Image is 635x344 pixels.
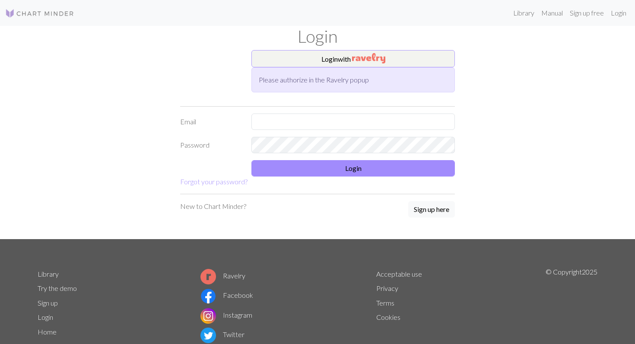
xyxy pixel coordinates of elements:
[510,4,538,22] a: Library
[200,291,253,299] a: Facebook
[376,313,400,321] a: Cookies
[251,50,455,67] button: Loginwith
[200,330,244,338] a: Twitter
[251,67,455,92] div: Please authorize in the Ravelry popup
[32,26,603,47] h1: Login
[38,284,77,292] a: Try the demo
[175,114,246,130] label: Email
[376,284,398,292] a: Privacy
[180,177,248,186] a: Forgot your password?
[175,137,246,153] label: Password
[408,201,455,218] a: Sign up here
[566,4,607,22] a: Sign up free
[352,53,385,63] img: Ravelry
[200,271,245,280] a: Ravelry
[408,201,455,218] button: Sign up here
[200,288,216,304] img: Facebook logo
[376,270,422,278] a: Acceptable use
[200,308,216,324] img: Instagram logo
[607,4,630,22] a: Login
[38,270,59,278] a: Library
[5,8,74,19] img: Logo
[200,328,216,343] img: Twitter logo
[38,299,58,307] a: Sign up
[538,4,566,22] a: Manual
[38,328,57,336] a: Home
[38,313,53,321] a: Login
[251,160,455,177] button: Login
[200,269,216,284] img: Ravelry logo
[376,299,394,307] a: Terms
[180,201,246,211] p: New to Chart Minder?
[200,311,252,319] a: Instagram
